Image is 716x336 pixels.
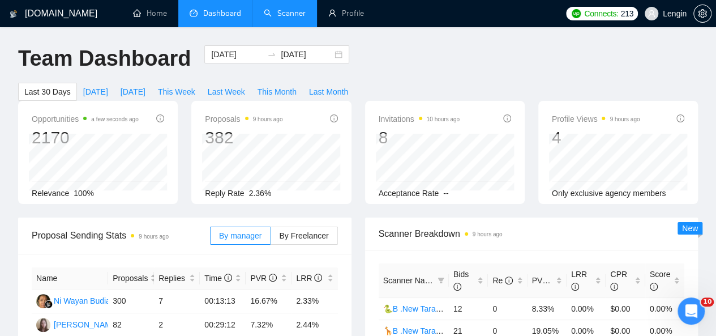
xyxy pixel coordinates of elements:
td: 16.67% [246,290,291,313]
button: Last Week [201,83,251,101]
a: 🐍B .New Taras - Wordpress short 23/04 [383,304,527,313]
span: Proposals [205,112,282,126]
span: Re [492,276,513,285]
h1: Team Dashboard [18,45,191,72]
span: 2.36% [249,189,272,198]
span: Connects: [584,7,618,20]
time: 10 hours ago [427,116,460,122]
img: gigradar-bm.png [45,300,53,308]
button: [DATE] [77,83,114,101]
a: NWNi Wayan Budiarti [36,296,117,305]
a: 🦒B .New Taras - ReactJS/NextJS rel exp 23/04 [383,326,552,335]
span: info-circle [453,283,461,291]
th: Replies [154,267,200,290]
td: 0 [488,297,527,320]
a: userProfile [328,8,364,18]
span: Proposals [113,272,148,284]
span: By manager [219,231,261,240]
span: swap-right [267,50,276,59]
td: 2.33% [291,290,337,313]
span: info-circle [550,277,558,284]
span: 100% [74,189,94,198]
span: [DATE] [83,86,108,98]
span: info-circle [224,274,232,282]
a: setting [693,9,711,18]
span: filter [435,272,447,289]
input: End date [281,48,332,61]
span: dashboard [190,9,198,17]
span: Replies [158,272,187,284]
td: 00:13:13 [200,290,246,313]
img: upwork-logo.png [572,9,581,18]
span: Bids [453,270,469,291]
span: PVR [250,274,277,283]
div: 382 [205,127,282,148]
span: Opportunities [32,112,139,126]
span: PVR [532,276,559,285]
span: CPR [610,270,627,291]
div: 8 [379,127,460,148]
span: info-circle [503,114,511,122]
span: By Freelancer [279,231,328,240]
time: 9 hours ago [139,233,169,240]
span: info-circle [571,283,579,291]
span: info-circle [650,283,658,291]
span: 213 [620,7,633,20]
div: Ni Wayan Budiarti [54,295,117,307]
span: info-circle [269,274,277,282]
span: Proposal Sending Stats [32,228,210,243]
span: Only exclusive agency members [552,189,666,198]
td: 12 [449,297,488,320]
td: 0.00% [645,297,684,320]
span: info-circle [330,114,338,122]
img: NB [36,318,50,332]
td: 300 [108,290,154,313]
td: $0.00 [606,297,645,320]
span: 10 [701,297,714,307]
div: [PERSON_NAME] [54,318,119,331]
span: setting [694,9,711,18]
span: Relevance [32,189,69,198]
td: 0.00% [567,297,606,320]
td: 7 [154,290,200,313]
a: homeHome [133,8,167,18]
span: LRR [296,274,322,283]
span: This Month [258,86,297,98]
div: 4 [552,127,640,148]
span: info-circle [610,283,618,291]
span: to [267,50,276,59]
div: 2170 [32,127,139,148]
button: Last Month [303,83,354,101]
span: This Week [158,86,195,98]
span: Last Week [208,86,245,98]
span: -- [443,189,448,198]
td: 8.33% [528,297,567,320]
th: Proposals [108,267,154,290]
a: NB[PERSON_NAME] [36,320,119,329]
span: user [648,10,655,18]
span: Reply Rate [205,189,244,198]
span: Last 30 Days [24,86,71,98]
span: Scanner Name [383,276,436,285]
button: setting [693,5,711,23]
img: NW [36,294,50,308]
span: Score [650,270,671,291]
span: filter [438,277,444,284]
th: Name [32,267,108,290]
span: New [682,224,698,233]
span: info-circle [676,114,684,122]
button: This Month [251,83,303,101]
span: LRR [571,270,587,291]
span: [DATE] [121,86,145,98]
span: info-circle [314,274,322,282]
span: info-circle [505,277,513,284]
input: Start date [211,48,263,61]
span: Acceptance Rate [379,189,439,198]
img: logo [10,5,18,23]
span: Last Month [309,86,348,98]
span: Time [204,274,231,283]
time: 9 hours ago [610,116,640,122]
time: a few seconds ago [91,116,138,122]
span: info-circle [156,114,164,122]
button: This Week [152,83,201,101]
